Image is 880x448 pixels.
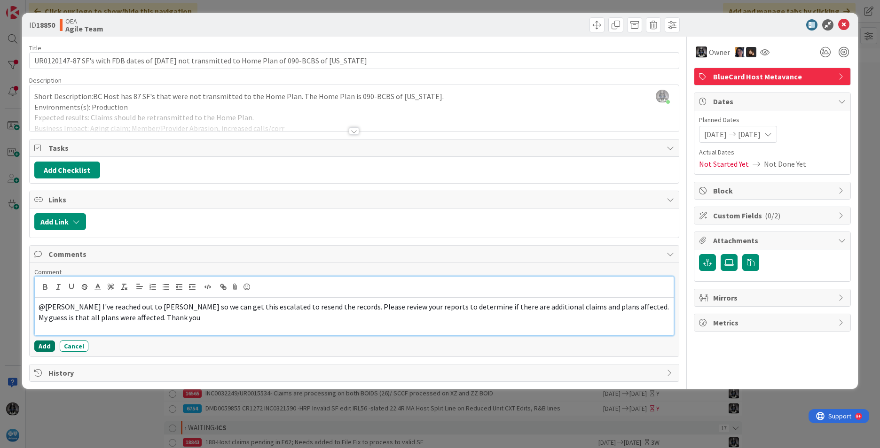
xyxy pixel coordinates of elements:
span: Support [20,1,43,13]
img: ZB [746,47,756,57]
span: [DATE] [704,129,727,140]
img: KG [696,46,707,58]
button: Add Link [34,213,86,230]
span: Dates [713,96,833,107]
span: Owner [709,46,730,58]
button: Add Checklist [34,162,100,178]
span: @[PERSON_NAME] I've reached out to [PERSON_NAME] so we can get this escalated to resend the recor... [39,302,670,322]
button: Cancel [60,340,88,352]
span: OEA [65,17,103,25]
img: ddRgQ3yRm5LdI1ED0PslnJbT72KgN0Tb.jfif [656,90,669,103]
p: Environments(s): Production [34,102,674,113]
span: Not Started Yet [699,158,749,170]
span: ID [29,19,55,31]
span: BlueCard Host Metavance [713,71,833,82]
span: Metrics [713,317,833,328]
input: type card name here... [29,52,679,69]
span: [DATE] [738,129,761,140]
span: Comment [34,268,62,276]
span: Not Done Yet [764,158,806,170]
span: Mirrors [713,292,833,303]
span: Tasks [48,142,662,154]
span: Description [29,76,62,85]
span: Links [48,194,662,205]
button: Add [34,340,55,352]
b: Agile Team [65,25,103,32]
span: History [48,367,662,378]
span: Planned Dates [699,115,846,125]
label: Title [29,44,41,52]
b: 18850 [36,20,55,30]
span: Attachments [713,235,833,246]
span: Actual Dates [699,147,846,157]
span: ( 0/2 ) [765,211,780,220]
span: Block [713,185,833,196]
img: TC [735,47,745,57]
p: Short Description:BC Host has 87 SF's that were not transmitted to the Home Plan. The Home Plan i... [34,91,674,102]
span: Custom Fields [713,210,833,221]
div: 9+ [47,4,52,11]
span: Comments [48,248,662,260]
